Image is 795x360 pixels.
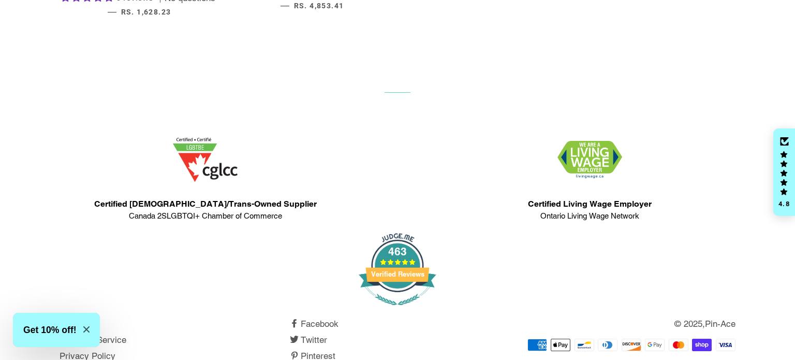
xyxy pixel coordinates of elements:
div: Click to open Judge.me floating reviews tab [773,128,795,217]
span: Ontario Living Wage Network [528,210,652,222]
span: Rs. 4,853.41 [294,2,344,10]
div: 4.8 [778,200,790,207]
span: Canada 2SLGBTQI+ Chamber of Commerce [94,210,317,222]
a: Pin-Ace [705,319,735,329]
p: © 2025, [521,317,735,331]
img: e-hSPrJ_Ak6jB1oNJ-x9gQ.png [359,232,436,309]
a: Twitter [290,335,327,345]
div: 463 [359,246,436,257]
img: 1705457225.png [173,138,238,182]
a: 463 Verified Reviews [355,305,440,315]
span: Rs. 1,628.23 [121,8,171,16]
a: Facebook [290,319,338,329]
div: Verified Reviews [359,271,436,278]
span: Certified [DEMOGRAPHIC_DATA]/Trans-Owned Supplier [94,198,317,210]
span: — [108,6,116,17]
span: Certified Living Wage Employer [528,198,652,210]
img: 1706832627.png [557,141,622,179]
